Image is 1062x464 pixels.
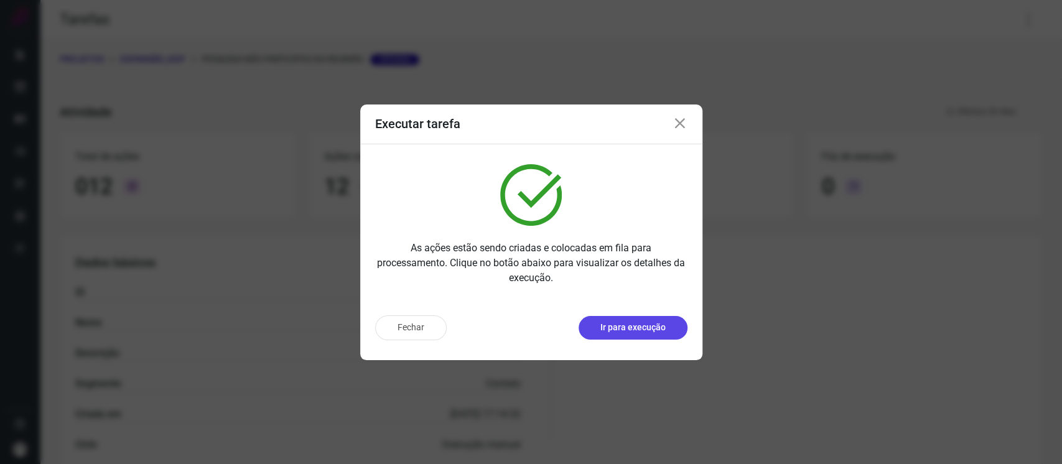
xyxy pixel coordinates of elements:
button: Ir para execução [579,316,687,340]
button: Fechar [375,315,447,340]
img: verified.svg [500,164,562,226]
p: As ações estão sendo criadas e colocadas em fila para processamento. Clique no botão abaixo para ... [375,241,687,285]
p: Ir para execução [600,321,666,334]
h3: Executar tarefa [375,116,460,131]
